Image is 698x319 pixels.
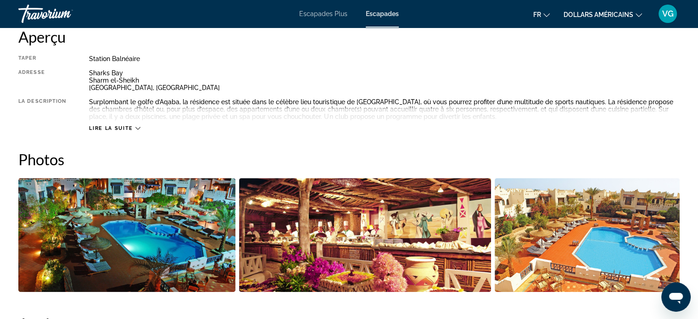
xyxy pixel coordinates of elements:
div: La description [18,98,66,120]
div: Sharks Bay Sharm el-Sheikh [GEOGRAPHIC_DATA], [GEOGRAPHIC_DATA] [89,69,680,91]
button: Open full-screen image slider [495,178,680,292]
button: Changer de devise [564,8,642,21]
span: Lire la suite [89,125,133,131]
a: Travorium [18,2,110,26]
a: Escapades [366,10,399,17]
h2: Photos [18,150,680,168]
a: Escapades Plus [299,10,347,17]
button: Open full-screen image slider [239,178,491,292]
button: Menu utilisateur [656,4,680,23]
h2: Aperçu [18,28,680,46]
button: Lire la suite [89,125,140,132]
div: Adresse [18,69,66,91]
font: fr [533,11,541,18]
div: Surplombant le golfe d’Aqaba, la résidence est située dans le célèbre lieu touristique de [GEOGRA... [89,98,680,120]
div: Taper [18,55,66,62]
button: Open full-screen image slider [18,178,235,292]
div: Station balnéaire [89,55,680,62]
iframe: Bouton de lancement de la fenêtre de messagerie [661,282,691,312]
font: VG [662,9,674,18]
font: dollars américains [564,11,633,18]
button: Changer de langue [533,8,550,21]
